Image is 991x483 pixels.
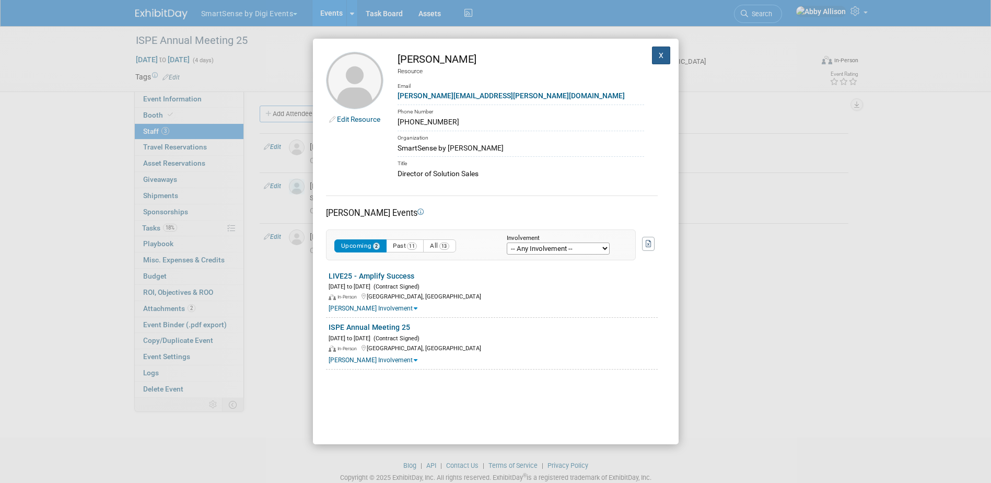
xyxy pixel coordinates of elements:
div: Involvement [507,235,620,242]
div: [PERSON_NAME] [398,52,644,67]
span: In-Person [337,294,360,300]
span: 13 [439,243,449,250]
div: Resource [398,67,644,76]
div: Title [398,156,644,168]
div: Email [398,75,644,90]
button: Upcoming2 [334,239,387,252]
span: 11 [407,243,417,250]
div: [DATE] to [DATE] [329,281,658,291]
button: Past11 [386,239,424,252]
span: (Contract Signed) [370,335,419,342]
a: [PERSON_NAME] Involvement [329,356,417,364]
div: [DATE] to [DATE] [329,333,658,343]
a: LIVE25 - Amplify Success [329,272,414,280]
a: [PERSON_NAME][EMAIL_ADDRESS][PERSON_NAME][DOMAIN_NAME] [398,91,625,100]
span: 2 [373,243,380,250]
div: SmartSense by [PERSON_NAME] [398,143,644,154]
div: [GEOGRAPHIC_DATA], [GEOGRAPHIC_DATA] [329,291,658,301]
div: Director of Solution Sales [398,168,644,179]
span: In-Person [337,346,360,351]
span: (Contract Signed) [370,283,419,290]
div: [GEOGRAPHIC_DATA], [GEOGRAPHIC_DATA] [329,343,658,353]
button: All13 [423,239,456,252]
div: [PHONE_NUMBER] [398,117,644,128]
img: In-Person Event [329,294,336,301]
a: ISPE Annual Meeting 25 [329,323,410,331]
a: [PERSON_NAME] Involvement [329,305,417,312]
img: In-Person Event [329,346,336,352]
a: Edit Resource [337,115,380,123]
div: Phone Number [398,105,644,117]
div: Organization [398,131,644,143]
img: Griggs Josh [326,52,383,109]
button: X [652,47,671,64]
div: [PERSON_NAME] Events [326,207,658,219]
